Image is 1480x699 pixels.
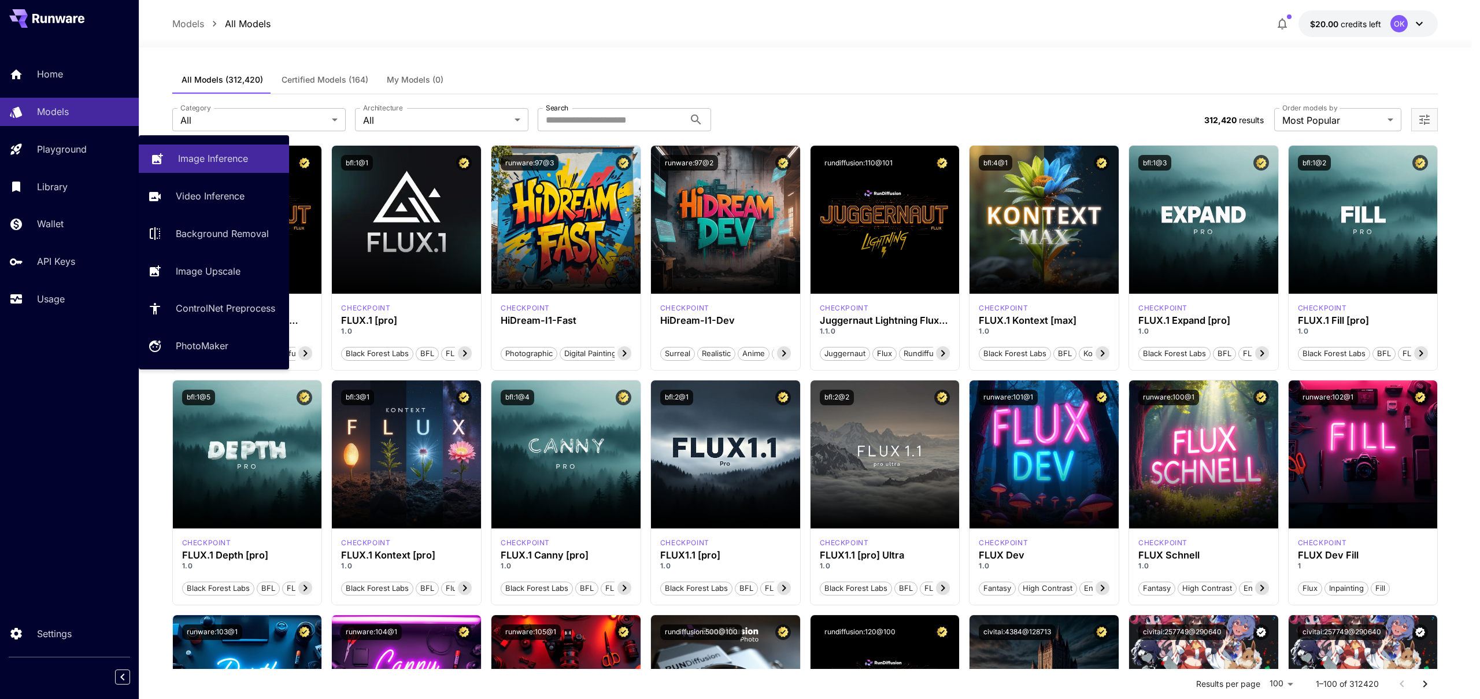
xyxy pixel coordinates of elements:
[820,538,869,548] div: fluxultra
[1138,550,1269,561] h3: FLUX Schnell
[442,583,494,594] span: Flux Kontext
[616,155,631,171] button: Certified Model – Vetted for best performance and includes a commercial license.
[1298,561,1429,571] p: 1
[1298,155,1331,171] button: bfl:1@2
[176,189,245,203] p: Video Inference
[1239,115,1264,125] span: results
[139,145,289,173] a: Image Inference
[820,303,869,313] p: checkpoint
[182,75,263,85] span: All Models (312,420)
[172,17,204,31] p: Models
[660,315,791,326] h3: HiDream-I1-Dev
[139,220,289,248] a: Background Removal
[182,550,313,561] h3: FLUX.1 Depth [pro]
[501,348,557,360] span: Photographic
[661,583,732,594] span: Black Forest Labs
[772,348,808,360] span: Stylized
[176,227,269,241] p: Background Removal
[341,390,374,405] button: bfl:3@1
[775,155,791,171] button: Certified Model – Vetted for best performance and includes a commercial license.
[1094,390,1109,405] button: Certified Model – Vetted for best performance and includes a commercial license.
[1138,538,1187,548] p: checkpoint
[1138,315,1269,326] div: FLUX.1 Expand [pro]
[182,390,215,405] button: bfl:1@5
[1341,19,1381,29] span: credits left
[176,339,228,353] p: PhotoMaker
[363,103,402,113] label: Architecture
[37,105,69,119] p: Models
[660,538,709,548] div: fluxpro
[979,390,1038,405] button: runware:101@1
[37,627,72,641] p: Settings
[1139,348,1210,360] span: Black Forest Labs
[660,538,709,548] p: checkpoint
[934,155,950,171] button: Certified Model – Vetted for best performance and includes a commercial license.
[182,538,231,548] p: checkpoint
[501,538,550,548] div: fluxpro
[341,538,390,548] p: checkpoint
[660,155,718,171] button: runware:97@2
[775,624,791,640] button: Certified Model – Vetted for best performance and includes a commercial license.
[979,303,1028,313] div: FLUX.1 Kontext [max]
[1298,326,1429,336] p: 1.0
[820,538,869,548] p: checkpoint
[820,583,891,594] span: Black Forest Labs
[341,561,472,571] p: 1.0
[501,624,561,640] button: runware:105@1
[501,538,550,548] p: checkpoint
[979,303,1028,313] p: checkpoint
[979,326,1109,336] p: 1.0
[501,303,550,313] div: HiDream Fast
[1298,550,1429,561] h3: FLUX Dev Fill
[341,538,390,548] div: FLUX.1 Kontext [pro]
[979,538,1028,548] p: checkpoint
[387,75,443,85] span: My Models (0)
[873,348,896,360] span: flux
[1282,113,1383,127] span: Most Popular
[979,561,1109,571] p: 1.0
[979,538,1028,548] div: FLUX.1 D
[139,182,289,210] a: Video Inference
[1138,561,1269,571] p: 1.0
[820,624,900,640] button: rundiffusion:120@100
[616,624,631,640] button: Certified Model – Vetted for best performance and includes a commercial license.
[182,538,231,548] div: fluxpro
[979,315,1109,326] h3: FLUX.1 Kontext [max]
[1298,315,1429,326] h3: FLUX.1 Fill [pro]
[1213,348,1235,360] span: BFL
[182,624,242,640] button: runware:103@1
[37,142,87,156] p: Playground
[820,561,950,571] p: 1.0
[1138,390,1199,405] button: runware:100@1
[1138,303,1187,313] p: checkpoint
[1298,348,1370,360] span: Black Forest Labs
[139,332,289,360] a: PhotoMaker
[501,155,558,171] button: runware:97@3
[660,303,709,313] div: HiDream Dev
[1418,113,1431,127] button: Open more filters
[1138,326,1269,336] p: 1.0
[1371,583,1389,594] span: Fill
[1398,348,1463,360] span: FLUX.1 Fill [pro]
[37,67,63,81] p: Home
[1265,675,1297,692] div: 100
[1325,583,1368,594] span: Inpainting
[180,103,211,113] label: Category
[342,583,413,594] span: Black Forest Labs
[1298,303,1347,313] div: fluxpro
[1412,390,1428,405] button: Certified Model – Vetted for best performance and includes a commercial license.
[442,348,494,360] span: FLUX.1 [pro]
[456,390,472,405] button: Certified Model – Vetted for best performance and includes a commercial license.
[660,390,693,405] button: bfl:2@1
[341,550,472,561] h3: FLUX.1 Kontext [pro]
[283,583,359,594] span: FLUX.1 Depth [pro]
[820,326,950,336] p: 1.1.0
[1138,303,1187,313] div: fluxpro
[979,583,1015,594] span: Fantasy
[341,303,390,313] p: checkpoint
[1298,538,1347,548] p: checkpoint
[546,103,568,113] label: Search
